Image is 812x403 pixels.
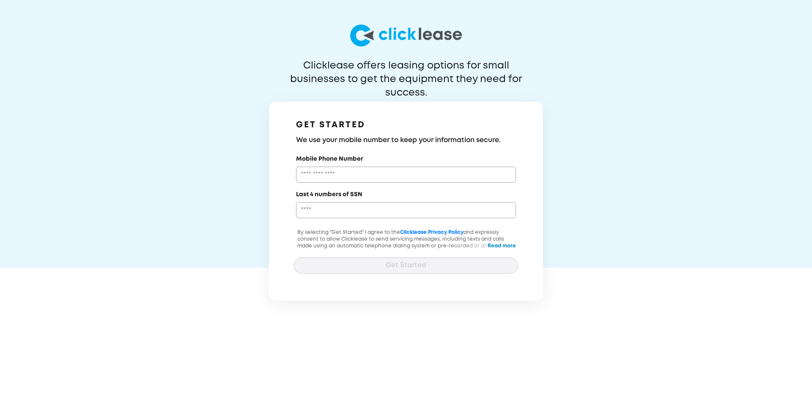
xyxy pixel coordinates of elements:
p: Clicklease offers leasing options for small businesses to get the equipment they need for success. [269,59,543,86]
a: Clicklease Privacy Policy [400,230,464,235]
h3: We use your mobile number to keep your information secure. [296,135,516,145]
label: Last 4 numbers of SSN [296,190,362,199]
button: Get Started [294,258,518,274]
p: By selecting "Get Started" I agree to the and expressly consent to allow Clicklease to send servi... [294,229,518,270]
label: Mobile Phone Number [296,155,363,163]
h1: GET STARTED [296,118,516,132]
img: logo-larg [350,25,462,47]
